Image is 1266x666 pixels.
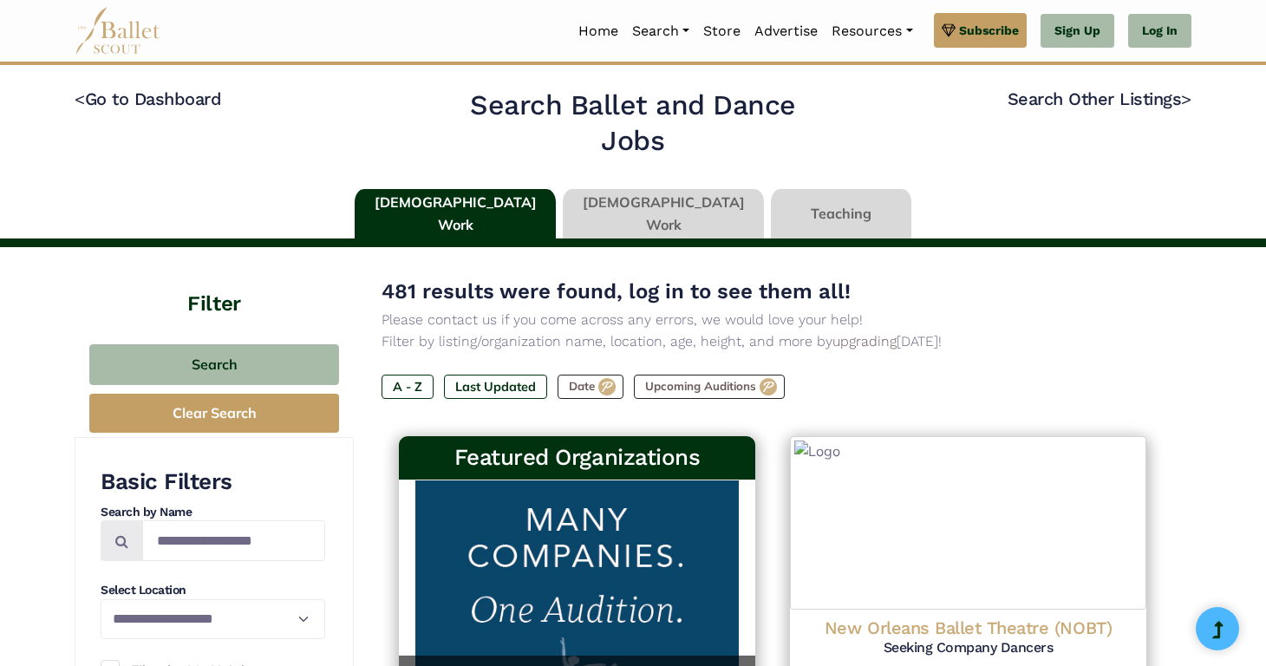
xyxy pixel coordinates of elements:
li: [DEMOGRAPHIC_DATA] Work [559,189,767,239]
a: upgrading [832,333,897,349]
a: Store [696,13,747,49]
input: Search by names... [142,520,325,561]
a: Advertise [747,13,825,49]
h4: Search by Name [101,504,325,521]
h4: Select Location [101,582,325,599]
label: Last Updated [444,375,547,399]
a: Search [625,13,696,49]
label: A - Z [382,375,434,399]
a: Sign Up [1041,14,1114,49]
h4: New Orleans Ballet Theatre (NOBT) [804,617,1132,639]
a: Subscribe [934,13,1027,48]
a: Search Other Listings> [1008,88,1191,109]
h4: Filter [75,247,354,318]
code: < [75,88,85,109]
a: Home [571,13,625,49]
button: Clear Search [89,394,339,433]
a: Log In [1128,14,1191,49]
a: Resources [825,13,919,49]
span: Subscribe [959,21,1019,40]
li: Teaching [767,189,915,239]
h5: Seeking Company Dancers [804,639,1132,657]
button: Search [89,344,339,385]
code: > [1181,88,1191,109]
h2: Search Ballet and Dance Jobs [438,88,829,160]
h3: Basic Filters [101,467,325,497]
span: 481 results were found, log in to see them all! [382,279,851,304]
h3: Featured Organizations [413,443,741,473]
p: Please contact us if you come across any errors, we would love your help! [382,309,1164,331]
img: gem.svg [942,21,956,40]
li: [DEMOGRAPHIC_DATA] Work [351,189,559,239]
a: <Go to Dashboard [75,88,221,109]
label: Upcoming Auditions [634,375,785,399]
label: Date [558,375,623,399]
img: Logo [790,436,1146,610]
p: Filter by listing/organization name, location, age, height, and more by [DATE]! [382,330,1164,353]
